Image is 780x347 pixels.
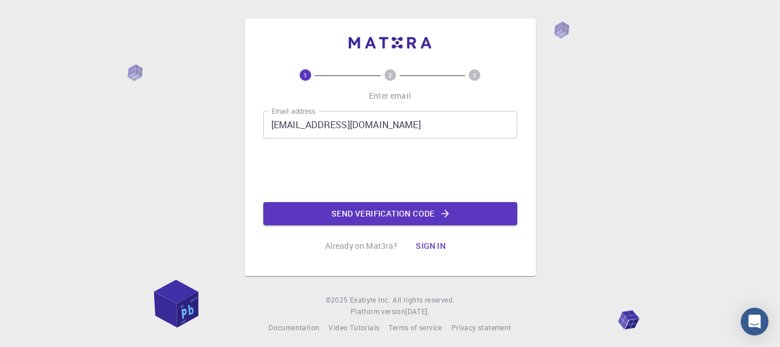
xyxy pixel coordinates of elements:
a: Terms of service [389,322,442,334]
span: Exabyte Inc. [350,295,390,304]
text: 2 [389,71,392,79]
span: © 2025 [326,294,350,306]
p: Already on Mat3ra? [325,240,398,252]
span: Documentation [268,323,319,332]
span: Video Tutorials [329,323,379,332]
p: Enter email [369,90,411,102]
a: Privacy statement [451,322,512,334]
span: All rights reserved. [393,294,454,306]
span: Privacy statement [451,323,512,332]
a: Video Tutorials [329,322,379,334]
text: 3 [473,71,476,79]
a: Exabyte Inc. [350,294,390,306]
span: Terms of service [389,323,442,332]
a: Documentation [268,322,319,334]
span: [DATE] . [405,307,430,316]
span: Platform version [350,306,405,318]
iframe: reCAPTCHA [303,148,478,193]
button: Send verification code [263,202,517,225]
text: 1 [304,71,307,79]
button: Sign in [406,234,455,258]
div: Open Intercom Messenger [741,308,768,335]
a: [DATE]. [405,306,430,318]
label: Email address [271,106,315,116]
